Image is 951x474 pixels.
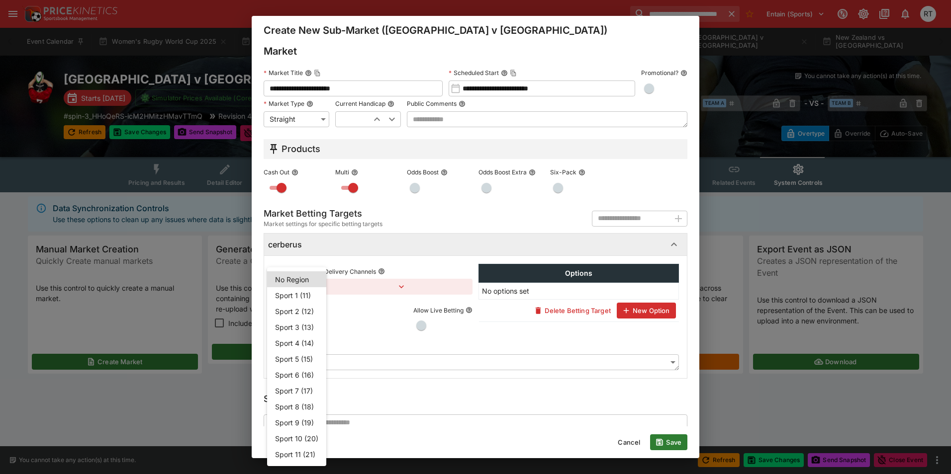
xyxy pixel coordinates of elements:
li: Sport 6 (16) [267,367,326,383]
li: Sport 2 (12) [267,303,326,319]
li: Sport 10 (20) [267,430,326,446]
li: Sport 7 (17) [267,383,326,398]
li: Sport 5 (15) [267,351,326,367]
li: Sport 9 (19) [267,414,326,430]
li: Sport 11 (21) [267,446,326,462]
li: Sport 1 (11) [267,287,326,303]
li: Sport 4 (14) [267,335,326,351]
li: Sport 8 (18) [267,398,326,414]
li: Sport 3 (13) [267,319,326,335]
li: No Region [267,271,326,287]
